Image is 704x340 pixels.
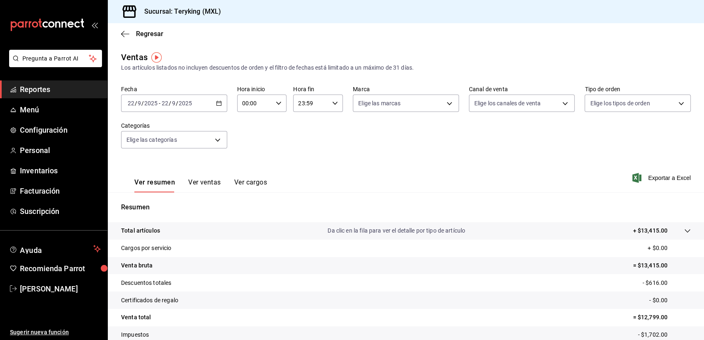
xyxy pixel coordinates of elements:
div: Los artículos listados no incluyen descuentos de orden y el filtro de fechas está limitado a un m... [121,63,691,72]
span: Pregunta a Parrot AI [22,54,89,63]
div: navigation tabs [134,178,267,192]
input: ---- [178,100,192,107]
p: = $12,799.00 [633,313,691,322]
span: / [169,100,171,107]
p: Total artículos [121,226,160,235]
label: Hora inicio [237,86,287,92]
span: - [159,100,160,107]
p: = $13,415.00 [633,261,691,270]
span: Regresar [136,30,163,38]
span: Inventarios [20,165,101,176]
input: -- [172,100,176,107]
p: Cargos por servicio [121,244,172,253]
span: Elige las categorías [126,136,177,144]
p: - $1,702.00 [638,330,691,339]
button: open_drawer_menu [91,22,98,28]
span: / [135,100,137,107]
p: Certificados de regalo [121,296,178,305]
p: - $616.00 [643,279,691,287]
button: Ver ventas [188,178,221,192]
span: [PERSON_NAME] [20,283,101,294]
p: Venta total [121,313,151,322]
span: Sugerir nueva función [10,328,101,337]
span: Reportes [20,84,101,95]
img: Tooltip marker [151,52,162,63]
button: Ver resumen [134,178,175,192]
p: + $13,415.00 [633,226,668,235]
p: Da clic en la fila para ver el detalle por tipo de artículo [328,226,465,235]
span: Personal [20,145,101,156]
div: Ventas [121,51,148,63]
span: Elige las marcas [358,99,401,107]
label: Canal de venta [469,86,575,92]
p: Impuestos [121,330,149,339]
label: Tipo de orden [585,86,691,92]
label: Categorías [121,123,227,129]
p: + $0.00 [648,244,691,253]
input: -- [137,100,141,107]
button: Regresar [121,30,163,38]
input: -- [161,100,169,107]
button: Ver cargos [234,178,267,192]
span: Menú [20,104,101,115]
button: Pregunta a Parrot AI [9,50,102,67]
span: / [141,100,144,107]
label: Fecha [121,86,227,92]
p: Descuentos totales [121,279,171,287]
a: Pregunta a Parrot AI [6,60,102,69]
label: Hora fin [293,86,343,92]
span: Suscripción [20,206,101,217]
p: Venta bruta [121,261,153,270]
input: -- [127,100,135,107]
span: Elige los canales de venta [474,99,541,107]
span: Recomienda Parrot [20,263,101,274]
span: Facturación [20,185,101,197]
span: Elige los tipos de orden [590,99,650,107]
h3: Sucursal: Teryking (MXL) [138,7,221,17]
p: - $0.00 [649,296,691,305]
span: Ayuda [20,244,90,254]
input: ---- [144,100,158,107]
span: Configuración [20,124,101,136]
span: / [176,100,178,107]
label: Marca [353,86,459,92]
p: Resumen [121,202,691,212]
button: Exportar a Excel [634,173,691,183]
